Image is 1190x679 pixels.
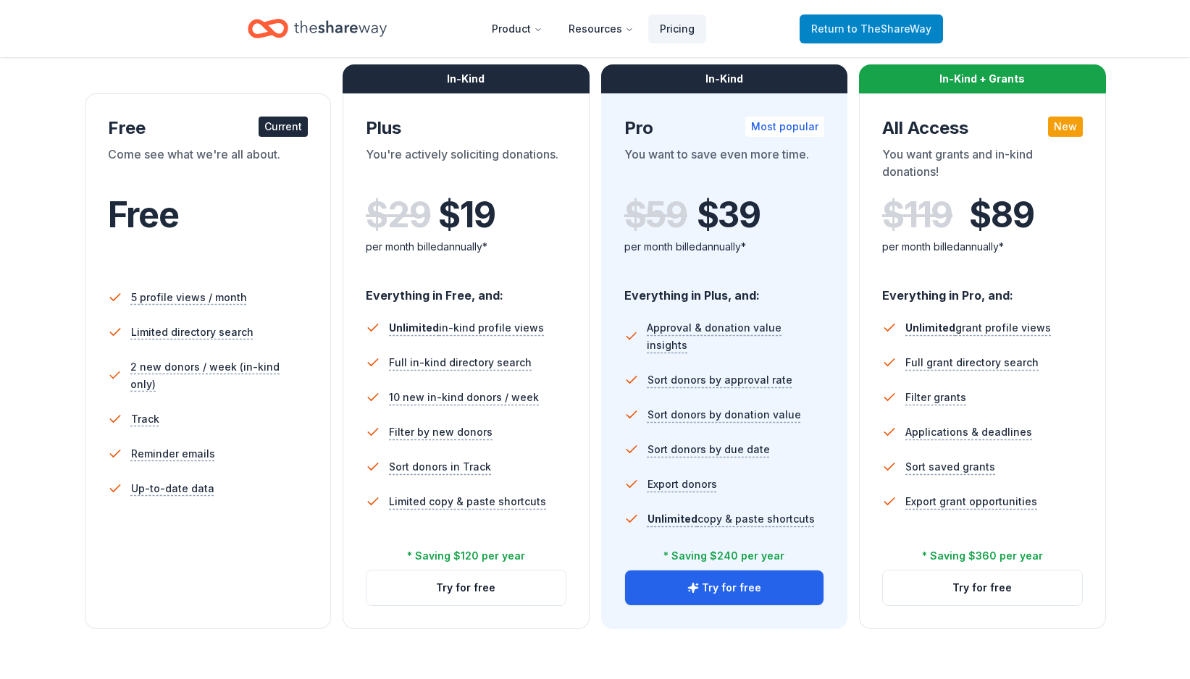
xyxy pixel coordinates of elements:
[131,445,215,463] span: Reminder emails
[366,238,566,256] div: per month billed annually*
[905,354,1039,371] span: Full grant directory search
[343,64,590,93] div: In-Kind
[648,14,706,43] a: Pricing
[389,321,439,334] span: Unlimited
[131,410,159,428] span: Track
[389,389,539,406] span: 10 new in-kind donors / week
[648,513,815,525] span: copy & paste shortcuts
[366,145,566,186] div: You're actively soliciting donations.
[248,12,387,46] a: Home
[883,570,1082,605] button: Try for free
[647,319,824,354] span: Approval & donation value insights
[697,195,760,235] span: $ 39
[905,321,1051,334] span: grant profile views
[905,423,1032,441] span: Applications & deadlines
[130,358,308,393] span: 2 new donors / week (in-kind only)
[389,321,544,334] span: in-kind profile views
[601,64,848,93] div: In-Kind
[131,324,253,341] span: Limited directory search
[438,195,495,235] span: $ 19
[624,117,825,140] div: Pro
[624,145,825,186] div: You want to save even more time.
[389,354,532,371] span: Full in-kind directory search
[922,547,1043,565] div: * Saving $360 per year
[108,145,309,186] div: Come see what we're all about.
[389,493,546,510] span: Limited copy & paste shortcuts
[648,371,792,389] span: Sort donors by approval rate
[480,12,706,46] nav: Main
[648,441,770,458] span: Sort donors by due date
[882,238,1083,256] div: per month billed annually*
[905,493,1037,510] span: Export grant opportunities
[108,193,179,236] span: Free
[745,117,824,137] div: Most popular
[389,423,493,441] span: Filter by new donors
[108,117,309,140] div: Free
[557,14,645,43] button: Resources
[407,547,525,565] div: * Saving $120 per year
[969,195,1034,235] span: $ 89
[905,321,955,334] span: Unlimited
[882,117,1083,140] div: All Access
[366,117,566,140] div: Plus
[847,22,931,35] span: to TheShareWay
[859,64,1106,93] div: In-Kind + Grants
[1048,117,1083,137] div: New
[480,14,554,43] button: Product
[366,570,566,605] button: Try for free
[905,389,966,406] span: Filter grants
[131,289,247,306] span: 5 profile views / month
[366,274,566,305] div: Everything in Free, and:
[625,570,824,605] button: Try for free
[882,274,1083,305] div: Everything in Pro, and:
[259,117,308,137] div: Current
[624,238,825,256] div: per month billed annually*
[648,406,801,423] span: Sort donors by donation value
[905,458,995,476] span: Sort saved grants
[663,547,784,565] div: * Saving $240 per year
[624,274,825,305] div: Everything in Plus, and:
[882,145,1083,186] div: You want grants and in-kind donations!
[648,513,697,525] span: Unlimited
[811,20,931,38] span: Return
[131,480,214,497] span: Up-to-date data
[800,14,943,43] a: Returnto TheShareWay
[389,458,491,476] span: Sort donors in Track
[648,476,717,493] span: Export donors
